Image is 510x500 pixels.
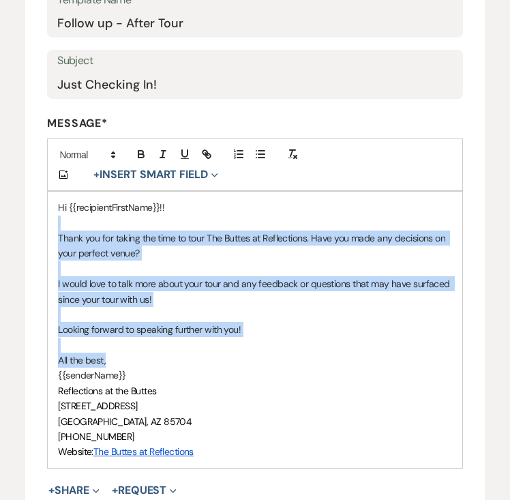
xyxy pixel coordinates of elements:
[48,485,100,496] button: Share
[58,385,161,397] span: Reflections at the Buttes
[112,485,118,496] span: +
[58,231,451,261] p: Thank you for taking the time to tour The Buttes at Reflections. Have you made any decisions on y...
[58,200,451,215] p: Hi {{recipientFirstName}}!!
[93,169,100,180] span: +
[112,485,177,496] button: Request
[89,166,222,183] button: Insert Smart Field
[58,368,451,383] p: {{senderName}}
[58,430,134,443] span: [PHONE_NUMBER]
[58,415,192,428] span: [GEOGRAPHIC_DATA], AZ 85704
[47,116,462,130] label: Message*
[58,445,93,458] span: Website:
[93,445,194,458] a: The Buttes at Reflections
[58,276,451,307] p: I would love to talk more about your tour and any feedback or questions that may have surfaced si...
[48,485,55,496] span: +
[58,322,451,337] p: Looking forward to speaking further with you!
[58,400,137,412] span: [STREET_ADDRESS]
[57,51,452,71] label: Subject
[58,353,451,368] p: All the best,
